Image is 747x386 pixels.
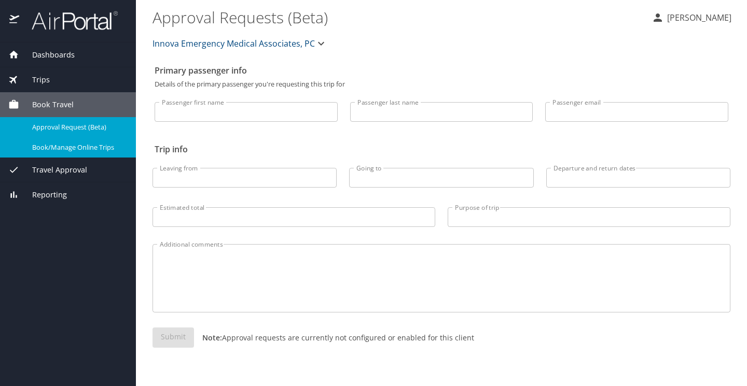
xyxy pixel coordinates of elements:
[32,122,123,132] span: Approval Request (Beta)
[155,81,728,88] p: Details of the primary passenger you're requesting this trip for
[32,142,123,152] span: Book/Manage Online Trips
[9,10,20,31] img: icon-airportal.png
[153,1,643,33] h1: Approval Requests (Beta)
[19,189,67,201] span: Reporting
[19,49,75,61] span: Dashboards
[664,11,731,24] p: [PERSON_NAME]
[19,74,50,85] span: Trips
[647,8,736,27] button: [PERSON_NAME]
[148,33,331,54] button: Innova Emergency Medical Associates, PC
[194,332,474,343] p: Approval requests are currently not configured or enabled for this client
[202,333,222,342] strong: Note:
[155,62,728,79] h2: Primary passenger info
[19,99,74,110] span: Book Travel
[19,164,87,176] span: Travel Approval
[20,10,118,31] img: airportal-logo.png
[155,141,728,158] h2: Trip info
[153,36,315,51] span: Innova Emergency Medical Associates, PC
